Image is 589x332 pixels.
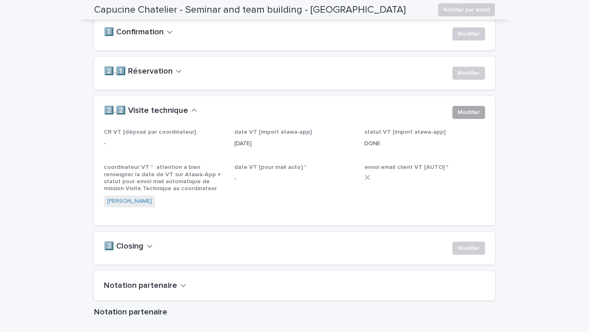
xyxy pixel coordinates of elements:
span: Modifier [458,108,480,117]
span: date VT [pour mail auto} * [234,164,306,170]
p: - [104,139,225,148]
button: 1️⃣ Confirmation [104,27,173,37]
button: Modifier [452,27,485,40]
p: DONE [364,139,485,148]
p: - [234,175,355,183]
button: Modifier [452,67,485,80]
button: 3️⃣ Closing [104,242,153,251]
button: 2️⃣.2️⃣ Visite technique [104,106,197,116]
h2: 3️⃣ Closing [104,242,144,251]
button: Notation partenaire [104,281,186,291]
h2: 2️⃣.2️⃣ Visite technique [104,106,188,116]
button: 2️⃣.1️⃣ Réservation [104,67,182,76]
h2: Capucine Chatelier - Seminar and team building - [GEOGRAPHIC_DATA] [94,4,406,16]
span: envoi email client VT [AUTO] * [364,164,448,170]
span: Notifier par email [443,6,490,14]
span: CR VT [déposé par coordinateur] [104,129,196,135]
button: Modifier [452,106,485,119]
p: [DATE] [234,139,355,148]
span: Modifier [458,30,480,38]
a: [PERSON_NAME] [107,197,152,206]
button: Modifier [452,242,485,255]
h1: Notation partenaire [94,307,495,317]
span: statut VT [import atawa-app] [364,129,445,135]
button: Notifier par email [438,3,495,16]
span: coordinateur VT * attention a bien renseigner la date de VT sur Atawa-App + statut pour envoi mai... [104,164,221,191]
h2: 2️⃣.1️⃣ Réservation [104,67,173,76]
h2: 1️⃣ Confirmation [104,27,164,37]
span: Modifier [458,69,480,77]
span: date VT [import atawa-app] [234,129,312,135]
h2: Notation partenaire [104,281,177,291]
span: Modifier [458,244,480,252]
